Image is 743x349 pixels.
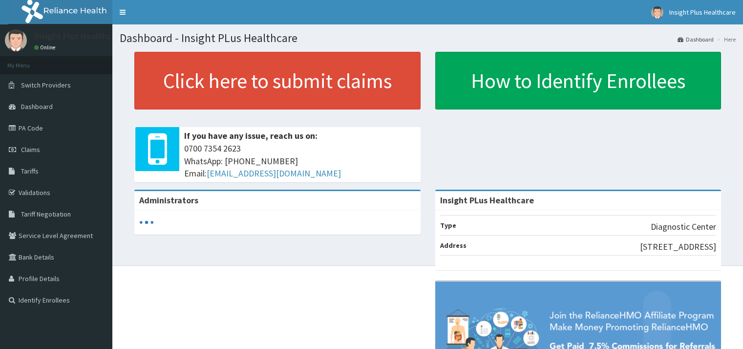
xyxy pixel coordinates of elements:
img: User Image [5,29,27,51]
p: [STREET_ADDRESS] [640,240,716,253]
b: Address [440,241,467,250]
p: Diagnostic Center [651,220,716,233]
a: Dashboard [678,35,714,44]
a: [EMAIL_ADDRESS][DOMAIN_NAME] [207,168,341,179]
span: Dashboard [21,102,53,111]
a: Click here to submit claims [134,52,421,109]
b: Type [440,221,456,230]
span: 0700 7354 2623 WhatsApp: [PHONE_NUMBER] Email: [184,142,416,180]
li: Here [715,35,736,44]
a: How to Identify Enrollees [435,52,722,109]
b: If you have any issue, reach us on: [184,130,318,141]
b: Administrators [139,195,198,206]
p: Insight Plus Healthcare [34,32,124,41]
svg: audio-loading [139,215,154,230]
span: Insight Plus Healthcare [669,8,736,17]
span: Tariff Negotiation [21,210,71,218]
span: Switch Providers [21,81,71,89]
span: Tariffs [21,167,39,175]
a: Online [34,44,58,51]
strong: Insight PLus Healthcare [440,195,534,206]
img: User Image [651,6,663,19]
span: Claims [21,145,40,154]
h1: Dashboard - Insight PLus Healthcare [120,32,736,44]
